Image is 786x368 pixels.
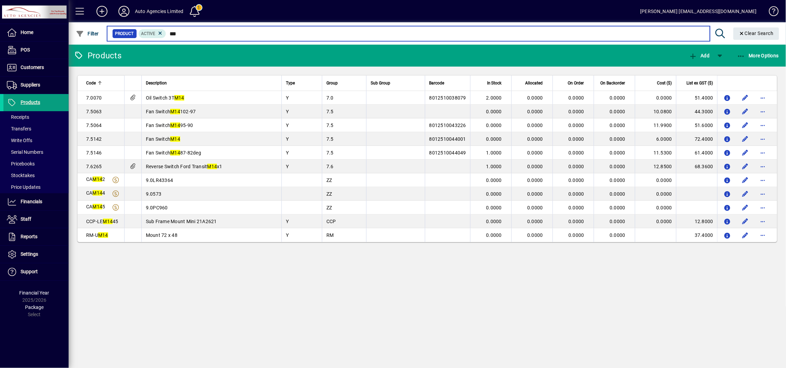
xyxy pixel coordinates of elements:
span: Clear Search [739,31,774,36]
span: Sub Frame Mount Mini 21A2621 [146,219,217,224]
span: 7.5 [326,136,334,142]
span: Fan Switch 87-82deg [146,150,201,156]
button: More Options [736,49,781,62]
span: 0.0000 [569,136,585,142]
span: 0.0000 [528,95,543,101]
td: 37.4000 [676,228,717,242]
em: M14 [207,164,217,169]
span: 7.0 [326,95,334,101]
span: CCP [326,219,336,224]
a: Stocktakes [3,170,69,181]
span: 7.5064 [86,123,102,128]
button: More options [758,147,768,158]
span: 0.0000 [569,123,585,128]
a: Price Updates [3,181,69,193]
div: Code [86,79,120,87]
span: 0.0000 [528,150,543,156]
span: 7.5063 [86,109,102,114]
button: More options [758,134,768,145]
span: 7.6265 [86,164,102,169]
td: 51.6000 [676,118,717,132]
span: Description [146,79,167,87]
button: More options [758,92,768,103]
a: Financials [3,193,69,210]
span: Filter [76,31,99,36]
span: 1.0000 [486,164,502,169]
span: CA 5 [86,204,105,209]
div: Allocated [516,79,549,87]
span: CA 2 [86,176,105,182]
span: ZZ [326,191,332,197]
span: 0.0000 [610,177,626,183]
span: Fan Switch 95-90 [146,123,193,128]
span: 0.0000 [528,177,543,183]
span: 0.0000 [569,109,585,114]
span: Fan Switch [146,136,180,142]
em: M14 [93,176,103,182]
em: M14 [174,95,184,101]
span: Receipts [7,114,29,120]
span: RM-U [86,232,108,238]
button: More options [758,106,768,117]
span: Allocated [525,79,543,87]
span: 0.0000 [569,164,585,169]
span: 7.5 [326,109,334,114]
span: 0.0000 [528,219,543,224]
span: 0.0000 [569,232,585,238]
a: Reports [3,228,69,245]
span: Mount 72 x 48 [146,232,177,238]
span: Fan Switch 102-97 [146,109,196,114]
button: Edit [740,92,751,103]
span: 0.0000 [610,150,626,156]
td: 10.0800 [635,105,676,118]
span: Cost ($) [657,79,672,87]
span: 0.0000 [528,191,543,197]
span: Y [286,109,289,114]
span: Home [21,30,33,35]
span: 7.5 [326,150,334,156]
span: Y [286,136,289,142]
mat-chip: Activation Status: Active [139,29,166,38]
span: Suppliers [21,82,40,88]
button: Edit [740,188,751,199]
td: 0.0000 [635,215,676,228]
button: Edit [740,216,751,227]
span: 0.0000 [528,232,543,238]
span: On Backorder [601,79,625,87]
span: Oil Switch 3T [146,95,184,101]
span: Financials [21,199,42,204]
span: 0.0000 [528,164,543,169]
div: Products [74,50,122,61]
button: More options [758,175,768,186]
div: Group [326,79,362,87]
button: Edit [740,202,751,213]
span: Code [86,79,96,87]
div: Sub Group [371,79,420,87]
span: POS [21,47,30,53]
span: 0.0000 [610,123,626,128]
button: Edit [740,106,751,117]
em: M14 [170,150,180,156]
span: CCP-LE 45 [86,219,118,224]
span: ZZ [326,205,332,210]
span: 1.0000 [486,150,502,156]
button: Add [91,5,113,18]
td: 68.3600 [676,160,717,173]
span: Type [286,79,295,87]
a: Write Offs [3,135,69,146]
span: 0.0000 [610,109,626,114]
span: 0.0000 [486,191,502,197]
a: Transfers [3,123,69,135]
span: Transfers [7,126,31,131]
td: 0.0000 [635,201,676,215]
span: 0.0000 [528,123,543,128]
button: Edit [740,120,751,131]
span: Group [326,79,338,87]
span: Barcode [429,79,444,87]
span: 0.0000 [569,219,585,224]
div: Type [286,79,318,87]
span: Price Updates [7,184,41,190]
em: M14 [170,109,180,114]
button: More options [758,188,768,199]
span: 0.0000 [528,109,543,114]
